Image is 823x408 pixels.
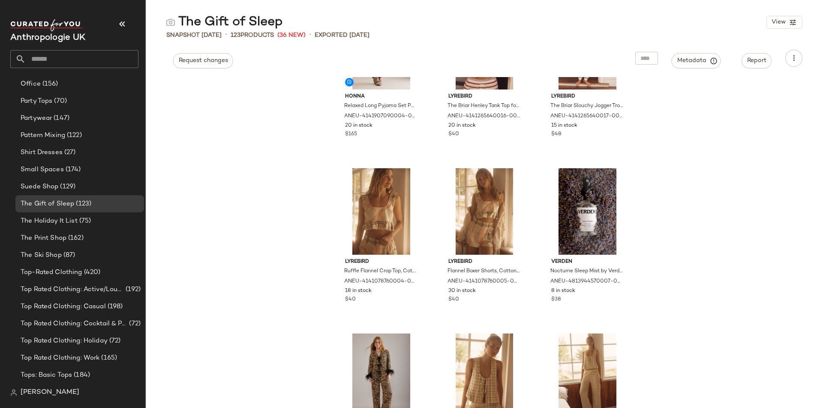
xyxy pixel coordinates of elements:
span: 18 in stock [345,287,372,295]
span: Top Rated Clothing: Casual [21,302,106,312]
span: Snapshot [DATE] [166,31,222,40]
span: (162) [66,233,84,243]
span: $165 [345,131,357,138]
span: Metadata [677,57,716,65]
span: 8 in stock [551,287,575,295]
span: (72) [108,336,121,346]
button: Metadata [672,53,721,68]
span: (174) [64,165,81,175]
span: Office [21,79,41,89]
span: (184) [72,370,90,380]
span: (420) [82,268,101,277]
button: Request changes [173,53,233,68]
span: 20 in stock [448,122,476,130]
span: (123) [74,199,91,209]
span: (165) [99,353,117,363]
span: The Gift of Sleep [21,199,74,209]
span: The Ski Shop [21,250,62,260]
span: (36 New) [277,31,306,40]
span: Relaxed Long Pyjama Set Pants in Purple, Cotton, Size XS by HONNA at Anthropologie [344,102,417,110]
span: Flannel Boxer Shorts, Cotton, Size XS by LyreBird at Anthropologie [448,268,520,275]
span: LyreBird [345,258,418,266]
span: 15 in stock [551,122,577,130]
span: Partywear [21,113,52,123]
span: 30 in stock [448,287,476,295]
span: $38 [551,296,561,304]
span: (70) [52,96,67,106]
span: Party Tops [21,96,52,106]
button: View [766,16,802,29]
span: Small Spaces [21,165,64,175]
span: Nocturne Sleep Mist by Verden at Anthropologie [550,268,623,275]
span: ANEU-4813944570007-000-000 [550,278,623,286]
span: (87) [62,250,75,260]
span: (129) [58,182,75,192]
span: 123 [231,32,240,39]
span: (156) [41,79,58,89]
span: Top Rated Clothing: Active/Lounge/Sport [21,285,124,295]
span: Verden [551,258,624,266]
span: $40 [448,296,459,304]
span: ANEU-4141078760005-000-079 [448,278,520,286]
span: The Briar Slouchy Jogger Trousers Pants, Elastane/Modal, Size XL by LyreBird at Anthropologie [550,102,623,110]
span: LyreBird [448,93,521,101]
span: Shirt Dresses [21,148,63,158]
span: Top Rated Clothing: Cocktail & Party [21,319,127,329]
span: Request changes [178,57,228,64]
span: (147) [52,113,69,123]
span: Pattern Mixing [21,131,65,140]
span: (75) [78,216,91,226]
span: (27) [63,148,76,158]
span: $48 [551,131,561,138]
img: svg%3e [166,18,175,27]
span: • [309,30,311,40]
span: ANEU-4141265640017-000-211 [550,113,623,120]
span: Top-Rated Clothing [21,268,82,277]
span: Top Rated Clothing: Work [21,353,99,363]
span: The Briar Henley Tank Top for Women, Elastane/Modal, Size Medium by LyreBird at Anthropologie [448,102,520,110]
button: Report [742,53,772,68]
span: LyreBird [551,93,624,101]
span: ANEU-4141078760004-000-079 [344,278,417,286]
img: 4141078760005_079_b [442,168,528,255]
span: The Holiday It List [21,216,78,226]
div: Products [231,31,274,40]
span: • [225,30,227,40]
img: svg%3e [10,389,17,396]
span: The Print Shop [21,233,66,243]
span: [PERSON_NAME] [21,387,79,398]
span: HONNA [345,93,418,101]
span: 20 in stock [345,122,372,130]
span: Report [747,57,766,64]
span: (122) [65,131,82,140]
span: (192) [124,285,141,295]
span: ANEU-4141265640016-000-211 [448,113,520,120]
span: ANEU-4141907090004-000-052 [344,113,417,120]
div: The Gift of Sleep [166,14,283,31]
span: Suede Shop [21,182,58,192]
span: Top Rated Clothing: Holiday [21,336,108,346]
span: Current Company Name [10,33,85,42]
span: Ruffle Flannel Crop Top, Cotton, Size XL by LyreBird at Anthropologie [344,268,417,275]
img: 4141078760004_079_b2 [338,168,424,255]
span: View [771,19,786,26]
p: Exported [DATE] [315,31,369,40]
img: 4813944570007_000_e20 [544,168,631,255]
span: (72) [127,319,141,329]
span: $40 [345,296,356,304]
img: cfy_white_logo.C9jOOHJF.svg [10,19,83,31]
span: Tops: Basic Tops [21,370,72,380]
span: $40 [448,131,459,138]
span: (198) [106,302,123,312]
span: LyreBird [448,258,521,266]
